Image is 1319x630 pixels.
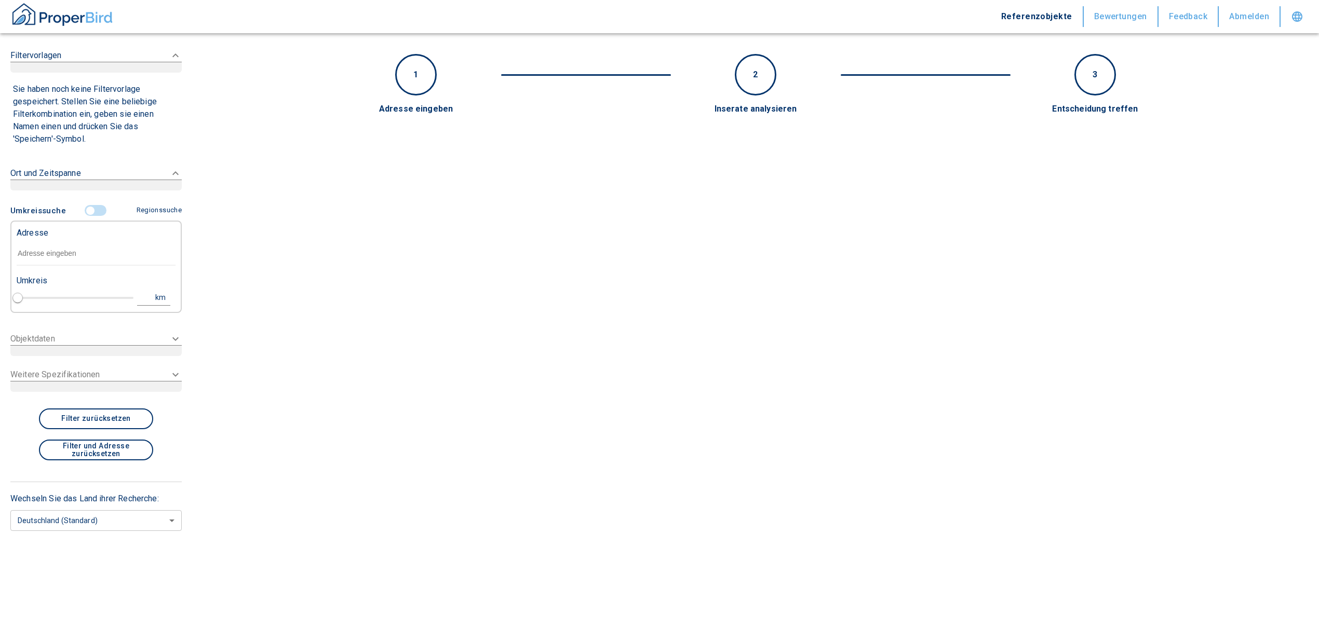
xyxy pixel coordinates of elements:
button: Filter und Adresse zurücksetzen [39,440,153,460]
p: Filtervorlagen [10,49,61,62]
img: ProperBird Logo and Home Button [10,2,114,28]
div: Filtervorlagen [10,39,182,83]
button: ProperBird Logo and Home Button [10,2,114,32]
button: Filter zurücksetzen [39,408,153,429]
div: Ort und Zeitspanne [10,157,182,201]
div: Deutschland (Standard) [10,506,182,534]
div: Objektdaten [10,326,182,362]
input: Adresse eingeben [17,242,176,266]
p: 3 [1093,69,1097,81]
p: 2 [753,69,758,81]
div: Filtervorlagen [10,83,182,148]
p: Adresse [17,227,48,239]
p: Sie haben noch keine Filtervorlage gespeichert. Stellen Sie eine beliebige Filterkombination ein,... [13,83,179,145]
p: Wechseln Sie das Land ihrer Recherche: [10,492,182,505]
button: Umkreissuche [10,201,70,221]
p: Objektdaten [10,333,55,345]
div: Adresse eingeben [289,103,544,115]
button: Feedback [1159,6,1219,27]
div: Filtervorlagen [10,201,182,318]
button: Regionssuche [132,201,182,220]
div: Entscheidung treffen [968,103,1223,115]
div: Inserate analysieren [628,103,883,115]
p: Weitere Spezifikationen [10,368,100,381]
div: Weitere Spezifikationen [10,362,182,398]
div: km [158,291,168,304]
button: Bewertungen [1084,6,1159,27]
p: 1 [413,69,418,81]
p: Umkreis [17,275,47,287]
button: Abmelden [1219,6,1281,27]
button: km [137,290,170,306]
button: Referenzobjekte [991,6,1084,27]
p: Ort und Zeitspanne [10,167,81,180]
